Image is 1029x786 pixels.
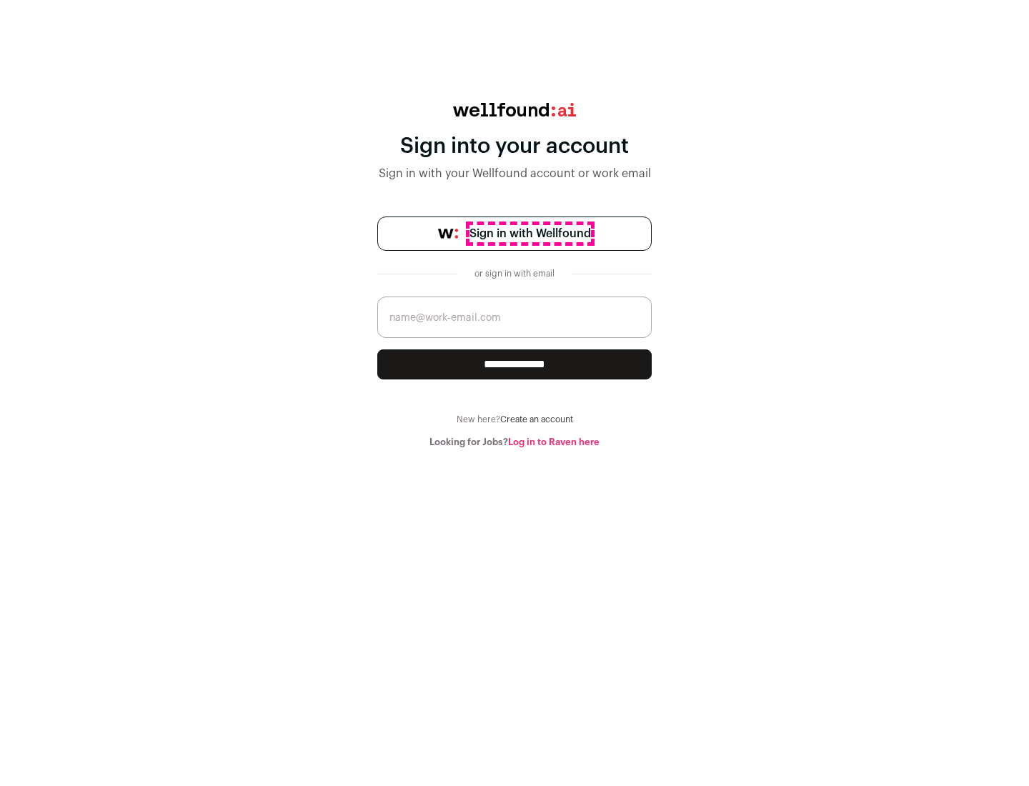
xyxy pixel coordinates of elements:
[500,415,573,424] a: Create an account
[377,134,652,159] div: Sign into your account
[453,103,576,116] img: wellfound:ai
[377,165,652,182] div: Sign in with your Wellfound account or work email
[377,414,652,425] div: New here?
[377,217,652,251] a: Sign in with Wellfound
[377,297,652,338] input: name@work-email.com
[377,437,652,448] div: Looking for Jobs?
[438,229,458,239] img: wellfound-symbol-flush-black-fb3c872781a75f747ccb3a119075da62bfe97bd399995f84a933054e44a575c4.png
[508,437,600,447] a: Log in to Raven here
[469,268,560,279] div: or sign in with email
[469,225,591,242] span: Sign in with Wellfound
